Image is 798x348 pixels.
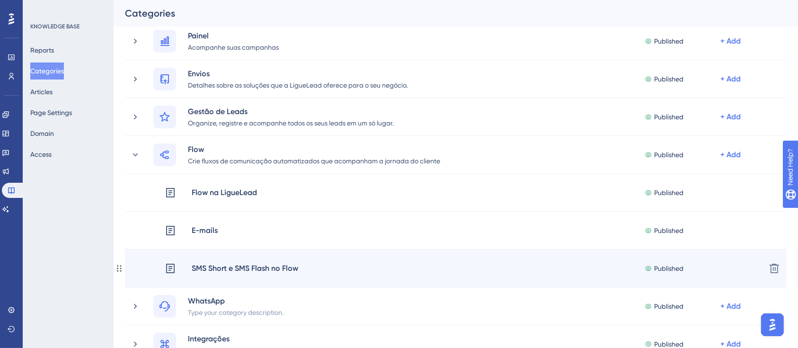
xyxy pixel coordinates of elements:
div: + Add [720,36,741,47]
div: Type your category description. [187,306,284,318]
div: Organize, registre e acompanhe todos os seus leads em um só lugar. [187,117,394,128]
div: Flow [187,143,441,155]
button: Domain [30,125,54,142]
span: Published [654,73,683,85]
div: Detalhes sobre as soluções que a LigueLead oferece para o seu negócio. [187,79,408,90]
div: + Add [720,111,741,123]
div: + Add [720,149,741,161]
span: Published [654,225,683,236]
span: Published [654,111,683,123]
div: E-mails [191,224,218,237]
div: Crie fluxos de comunicação automatizados que acompanham a jornada do cliente [187,155,441,166]
span: Published [654,187,683,198]
button: Categories [30,62,64,80]
span: Published [654,263,683,274]
span: Published [654,149,683,161]
button: Articles [30,83,53,100]
button: Page Settings [30,104,72,121]
span: Published [654,36,683,47]
iframe: UserGuiding AI Assistant Launcher [758,311,787,339]
div: Flow na LigueLead [191,187,257,199]
div: Categories [125,7,763,20]
div: Integrações [187,333,555,344]
div: SMS Short e SMS Flash no Flow [191,262,299,275]
div: KNOWLEDGE BASE [30,23,80,30]
span: Published [654,301,683,312]
div: Acompanhe suas campanhas [187,41,279,53]
button: Access [30,146,52,163]
div: Gestão de Leads [187,106,394,117]
span: Need Help? [22,2,59,14]
div: Painel [187,30,279,41]
div: Envios [187,68,408,79]
div: + Add [720,301,741,312]
button: Reports [30,42,54,59]
div: + Add [720,73,741,85]
div: WhatsApp [187,295,284,306]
